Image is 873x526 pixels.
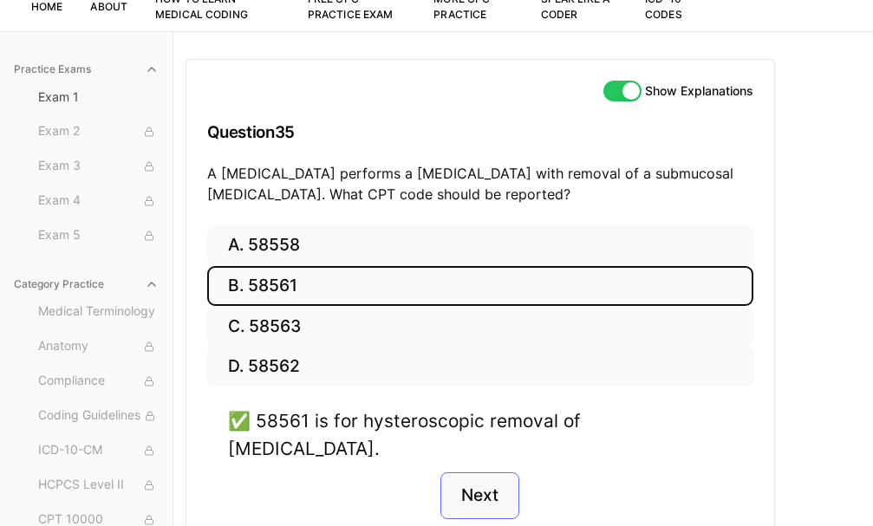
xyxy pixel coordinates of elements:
[38,88,159,106] span: Exam 1
[38,302,159,321] span: Medical Terminology
[38,157,159,176] span: Exam 3
[38,441,159,460] span: ICD-10-CM
[31,437,166,464] button: ICD-10-CM
[31,402,166,430] button: Coding Guidelines
[31,187,166,215] button: Exam 4
[7,270,166,298] button: Category Practice
[31,367,166,395] button: Compliance
[207,266,753,307] button: B. 58561
[228,407,733,461] div: ✅ 58561 is for hysteroscopic removal of [MEDICAL_DATA].
[31,222,166,250] button: Exam 5
[38,337,159,356] span: Anatomy
[38,372,159,391] span: Compliance
[440,472,519,519] button: Next
[31,298,166,326] button: Medical Terminology
[38,226,159,245] span: Exam 5
[207,163,753,205] p: A [MEDICAL_DATA] performs a [MEDICAL_DATA] with removal of a submucosal [MEDICAL_DATA]. What CPT ...
[207,107,753,158] h3: Question 35
[31,118,166,146] button: Exam 2
[207,225,753,266] button: A. 58558
[31,333,166,360] button: Anatomy
[38,122,159,141] span: Exam 2
[31,471,166,499] button: HCPCS Level II
[7,55,166,83] button: Practice Exams
[38,406,159,425] span: Coding Guidelines
[207,306,753,347] button: C. 58563
[207,347,753,387] button: D. 58562
[38,476,159,495] span: HCPCS Level II
[38,192,159,211] span: Exam 4
[31,83,166,111] button: Exam 1
[645,85,753,97] label: Show Explanations
[31,153,166,180] button: Exam 3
